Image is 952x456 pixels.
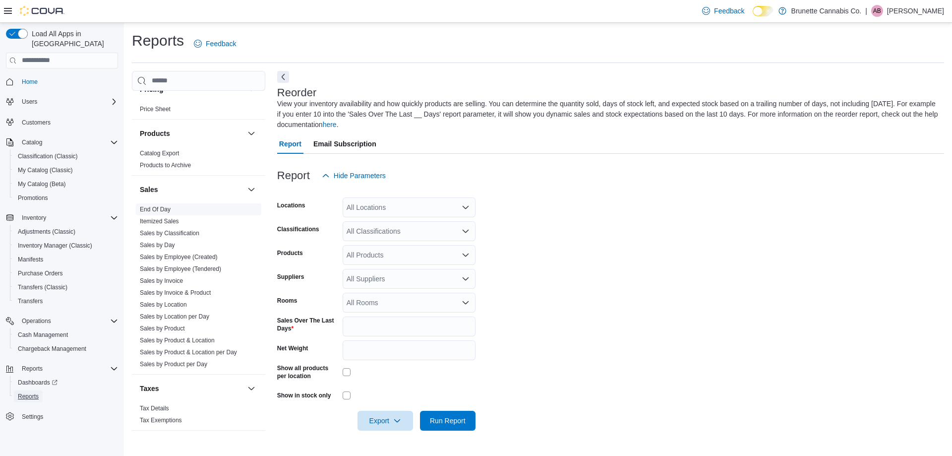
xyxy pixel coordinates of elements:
[313,134,376,154] span: Email Subscription
[22,365,43,373] span: Reports
[10,294,122,308] button: Transfers
[140,162,191,169] a: Products to Archive
[14,343,90,355] a: Chargeback Management
[18,315,55,327] button: Operations
[140,185,243,195] button: Sales
[22,119,51,127] span: Customers
[363,411,407,431] span: Export
[245,184,257,195] button: Sales
[430,416,466,426] span: Run Report
[14,164,77,176] a: My Catalog (Classic)
[334,171,386,181] span: Hide Parameters
[873,5,881,17] span: AB
[140,289,211,297] span: Sales by Invoice & Product
[18,411,47,423] a: Settings
[140,313,209,321] span: Sales by Location per Day
[18,363,47,375] button: Reports
[245,83,257,95] button: Pricing
[14,226,79,238] a: Adjustments (Classic)
[140,361,207,368] a: Sales by Product per Day
[18,152,78,160] span: Classification (Classic)
[140,277,183,285] span: Sales by Invoice
[140,360,207,368] span: Sales by Product per Day
[14,391,118,402] span: Reports
[140,313,209,320] a: Sales by Location per Day
[14,240,118,252] span: Inventory Manager (Classic)
[14,150,118,162] span: Classification (Classic)
[18,410,118,423] span: Settings
[14,377,118,389] span: Dashboards
[140,417,182,424] a: Tax Exemptions
[10,328,122,342] button: Cash Management
[132,147,265,175] div: Products
[140,404,169,412] span: Tax Details
[2,314,122,328] button: Operations
[14,254,118,265] span: Manifests
[140,325,185,332] span: Sales by Product
[10,163,122,177] button: My Catalog (Classic)
[18,315,118,327] span: Operations
[140,349,237,356] a: Sales by Product & Location per Day
[140,384,159,393] h3: Taxes
[323,121,337,129] a: here
[14,343,118,355] span: Chargeback Management
[277,71,289,83] button: Next
[18,212,118,224] span: Inventory
[18,194,48,202] span: Promotions
[140,405,169,412] a: Tax Details
[140,218,179,225] a: Itemized Sales
[18,116,118,128] span: Customers
[140,205,171,213] span: End Of Day
[277,225,319,233] label: Classifications
[22,78,38,86] span: Home
[140,217,179,225] span: Itemized Sales
[14,281,118,293] span: Transfers (Classic)
[10,253,122,266] button: Manifests
[2,362,122,376] button: Reports
[2,95,122,109] button: Users
[140,254,218,261] a: Sales by Employee (Created)
[18,269,63,277] span: Purchase Orders
[277,391,331,399] label: Show in stock only
[14,178,118,190] span: My Catalog (Beta)
[140,185,158,195] h3: Sales
[18,363,118,375] span: Reports
[132,203,265,374] div: Sales
[190,34,240,54] a: Feedback
[791,5,862,17] p: Brunette Cannabis Co.
[277,297,297,305] label: Rooms
[140,325,185,332] a: Sales by Product
[277,273,304,281] label: Suppliers
[18,283,67,291] span: Transfers (Classic)
[14,377,61,389] a: Dashboards
[279,134,301,154] span: Report
[2,409,122,424] button: Settings
[14,267,118,279] span: Purchase Orders
[14,281,71,293] a: Transfers (Classic)
[18,117,55,129] a: Customers
[18,212,50,224] button: Inventory
[10,239,122,253] button: Inventory Manager (Classic)
[14,295,118,307] span: Transfers
[277,87,316,99] h3: Reorder
[140,105,171,113] span: Price Sheet
[22,214,46,222] span: Inventory
[140,336,215,344] span: Sales by Product & Location
[462,275,470,283] button: Open list of options
[206,39,236,49] span: Feedback
[20,6,64,16] img: Cova
[140,253,218,261] span: Sales by Employee (Created)
[462,251,470,259] button: Open list of options
[14,295,47,307] a: Transfers
[18,242,92,250] span: Inventory Manager (Classic)
[18,166,73,174] span: My Catalog (Classic)
[18,96,118,108] span: Users
[140,129,170,138] h3: Products
[14,267,67,279] a: Purchase Orders
[2,115,122,129] button: Customers
[18,379,58,387] span: Dashboards
[10,225,122,239] button: Adjustments (Classic)
[753,6,773,16] input: Dark Mode
[140,150,179,157] a: Catalog Export
[18,392,39,400] span: Reports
